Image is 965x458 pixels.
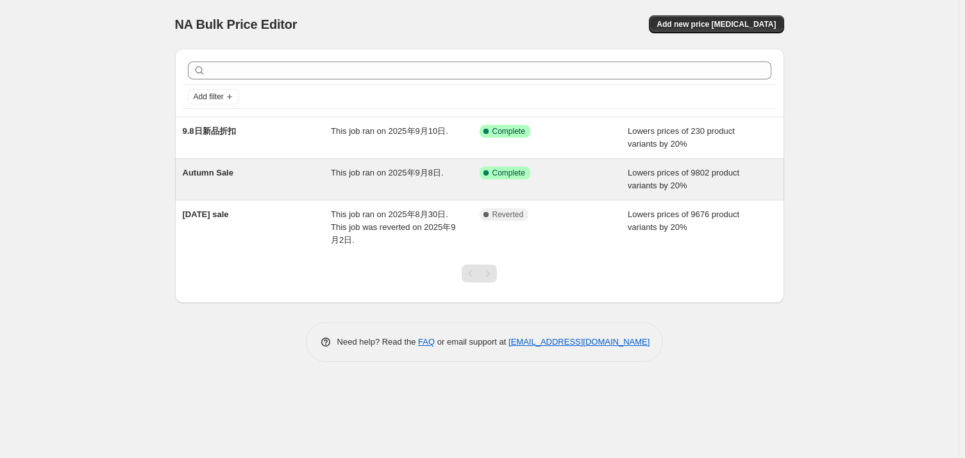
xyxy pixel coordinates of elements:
span: Add filter [194,92,224,102]
span: Lowers prices of 9676 product variants by 20% [628,209,739,232]
span: Reverted [492,209,524,220]
a: FAQ [418,337,435,347]
span: Lowers prices of 9802 product variants by 20% [628,168,739,190]
span: 9.8日新品折扣 [183,126,236,136]
a: [EMAIL_ADDRESS][DOMAIN_NAME] [508,337,650,347]
span: Complete [492,168,525,178]
span: NA Bulk Price Editor [175,17,298,31]
nav: Pagination [462,265,497,282]
span: Complete [492,126,525,136]
span: Add new price [MEDICAL_DATA] [657,19,776,29]
button: Add new price [MEDICAL_DATA] [649,15,784,33]
span: [DATE] sale [183,209,229,219]
span: This job ran on 2025年8月30日. This job was reverted on 2025年9月2日. [331,209,455,245]
span: or email support at [435,337,508,347]
span: Autumn Sale [183,168,233,177]
button: Add filter [188,89,239,104]
span: Lowers prices of 230 product variants by 20% [628,126,735,149]
span: This job ran on 2025年9月10日. [331,126,448,136]
span: This job ran on 2025年9月8日. [331,168,444,177]
span: Need help? Read the [337,337,419,347]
